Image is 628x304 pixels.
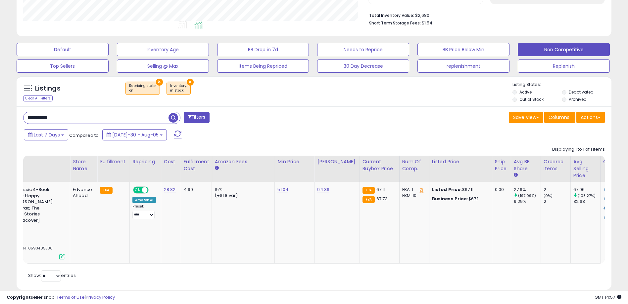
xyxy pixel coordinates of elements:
[35,84,61,93] h5: Listings
[569,96,587,102] label: Archived
[34,132,60,138] span: Last 7 Days
[17,43,109,56] button: Default
[317,43,409,56] button: Needs to Reprice
[369,11,600,19] li: $2,680
[514,158,538,172] div: Avg BB Share
[215,187,269,193] div: 15%
[376,196,388,202] span: 67.73
[514,172,518,178] small: Avg BB Share.
[417,43,509,56] button: BB Price Below Min
[603,196,615,202] span: #283
[422,20,432,26] span: $1.54
[495,158,508,172] div: Ship Price
[129,83,156,93] span: Repricing state :
[156,79,163,86] button: ×
[402,193,424,199] div: FBM: 10
[518,59,610,73] button: Replenish
[512,82,611,88] p: Listing States:
[402,158,426,172] div: Num of Comp.
[317,59,409,73] button: 30 Day Decrease
[5,246,53,251] span: | SKU: PRH-0593485330
[277,158,312,165] div: Min Price
[57,294,85,300] a: Terms of Use
[7,294,31,300] strong: Copyright
[432,186,462,193] b: Listed Price:
[573,158,598,179] div: Avg Selling Price
[24,129,68,140] button: Last 7 Days
[217,59,309,73] button: Items Being Repriced
[117,59,209,73] button: Selling @ Max
[362,187,375,194] small: FBA
[495,187,506,193] div: 0.00
[148,187,158,193] span: OFF
[544,187,570,193] div: 2
[376,186,385,193] span: 67.11
[277,186,288,193] a: 51.04
[603,214,621,221] span: #18,804
[112,132,159,138] span: [DATE]-30 - Aug-05
[432,196,468,202] b: Business Price:
[164,186,176,193] a: 28.82
[134,187,142,193] span: ON
[544,112,575,123] button: Columns
[317,186,329,193] a: 94.36
[509,112,543,123] button: Save View
[573,199,600,205] div: 32.63
[603,205,614,211] span: #918
[552,146,605,153] div: Displaying 1 to 1 of 1 items
[544,193,553,198] small: (0%)
[170,83,187,93] span: Inventory :
[28,272,76,279] span: Show: entries
[569,89,594,95] label: Deactivated
[578,193,596,198] small: (108.27%)
[217,43,309,56] button: BB Drop in 7d
[7,294,115,301] div: seller snap | |
[73,187,92,199] div: Edvance Ahead
[215,158,272,165] div: Amazon Fees
[362,158,397,172] div: Current Buybox Price
[215,193,269,199] div: (+$1.8 var)
[184,187,207,193] div: 4.99
[164,158,178,165] div: Cost
[549,114,569,121] span: Columns
[573,187,600,193] div: 67.96
[184,112,210,123] button: Filters
[86,294,115,300] a: Privacy Policy
[69,132,100,138] span: Compared to:
[23,95,53,101] div: Clear All Filters
[519,89,532,95] label: Active
[129,88,156,93] div: on
[132,204,156,219] div: Preset:
[117,43,209,56] button: Inventory Age
[170,88,187,93] div: in stock
[17,59,109,73] button: Top Sellers
[514,199,541,205] div: 9.29%
[102,129,167,140] button: [DATE]-30 - Aug-05
[184,158,209,172] div: Fulfillment Cost
[518,43,610,56] button: Non Competitive
[132,197,156,203] div: Amazon AI
[417,59,509,73] button: replenishment
[317,158,357,165] div: [PERSON_NAME]
[402,187,424,193] div: FBA: 1
[369,13,414,18] b: Total Inventory Value:
[595,294,621,300] span: 2025-08-13 14:57 GMT
[432,187,487,193] div: $67.11
[132,158,158,165] div: Repricing
[362,196,375,203] small: FBA
[514,187,541,193] div: 27.6%
[432,196,487,202] div: $67.1
[544,158,568,172] div: Ordered Items
[187,79,194,86] button: ×
[215,165,218,171] small: Amazon Fees.
[518,193,536,198] small: (197.09%)
[519,96,544,102] label: Out of Stock
[73,158,94,172] div: Store Name
[432,158,489,165] div: Listed Price
[603,186,624,193] span: #278,335
[544,199,570,205] div: 2
[100,158,127,165] div: Fulfillment
[369,20,421,26] b: Short Term Storage Fees:
[100,187,112,194] small: FBA
[576,112,605,123] button: Actions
